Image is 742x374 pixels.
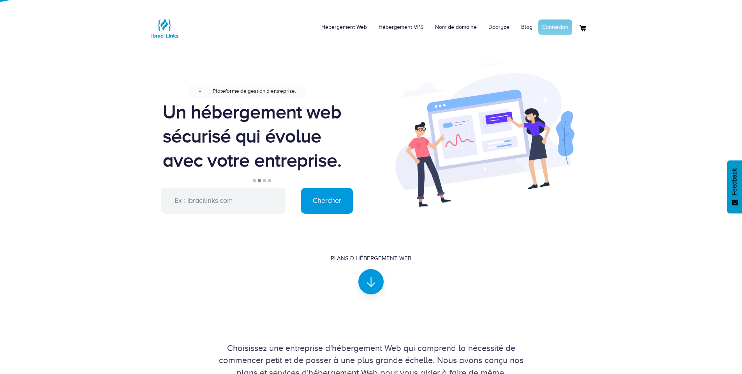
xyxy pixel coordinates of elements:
span: Plateforme de gestion d'entreprise. [212,88,296,94]
div: Un hébergement web sécurisé qui évolue avec votre entreprise. [163,100,360,172]
span: Feedback [731,168,738,195]
img: Logo Ibraci Links [149,12,180,44]
div: Plans d'hébergement Web [331,254,411,262]
input: Chercher [301,188,353,214]
a: Dooryze [483,16,515,39]
button: Feedback - Afficher l’enquête [727,160,742,213]
a: Hébergement Web [315,16,373,39]
a: Nom de domaine [429,16,483,39]
a: Logo Ibraci Links [149,6,180,44]
span: Nouveau [199,91,201,92]
input: Ex : ibracilinks.com [161,188,286,214]
a: Plans d'hébergement Web [331,254,411,288]
a: Blog [515,16,538,39]
a: Hébergement VPS [373,16,429,39]
a: NouveauPlateforme de gestion d'entreprise. [187,83,335,100]
a: Connexion [538,19,572,35]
